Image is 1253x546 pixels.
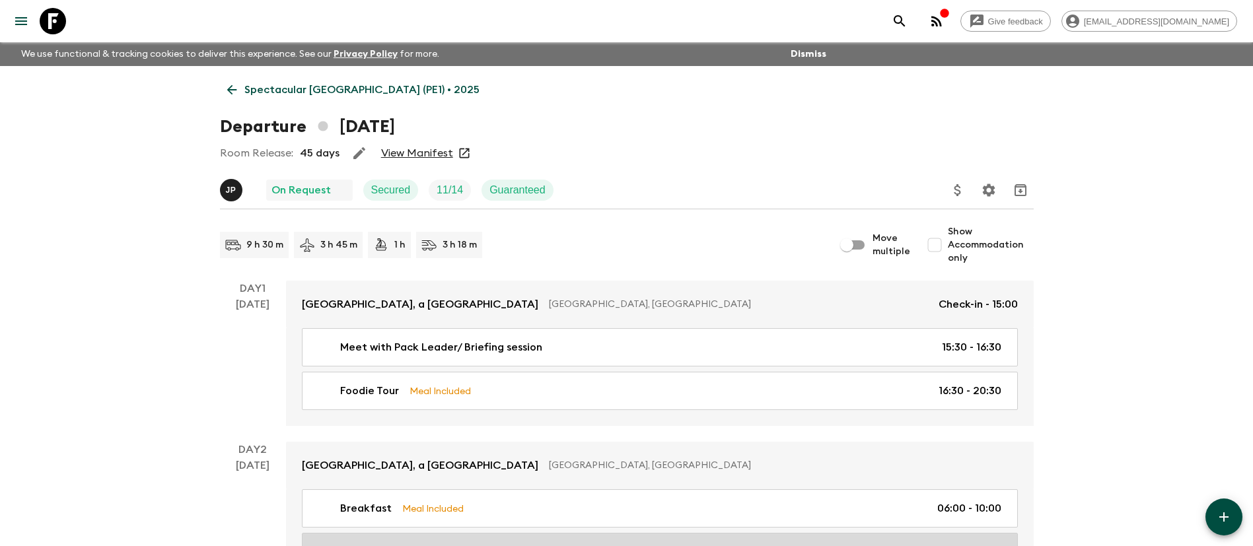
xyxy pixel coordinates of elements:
[220,442,286,458] p: Day 2
[886,8,913,34] button: search adventures
[320,238,357,252] p: 3 h 45 m
[220,114,395,140] h1: Departure [DATE]
[437,182,463,198] p: 11 / 14
[945,177,971,203] button: Update Price, Early Bird Discount and Costs
[244,82,480,98] p: Spectacular [GEOGRAPHIC_DATA] (PE1) • 2025
[549,459,1007,472] p: [GEOGRAPHIC_DATA], [GEOGRAPHIC_DATA]
[220,145,293,161] p: Room Release:
[302,458,538,473] p: [GEOGRAPHIC_DATA], a [GEOGRAPHIC_DATA]
[286,442,1034,489] a: [GEOGRAPHIC_DATA], a [GEOGRAPHIC_DATA][GEOGRAPHIC_DATA], [GEOGRAPHIC_DATA]
[302,489,1018,528] a: BreakfastMeal Included06:00 - 10:00
[236,296,269,426] div: [DATE]
[8,8,34,34] button: menu
[302,296,538,312] p: [GEOGRAPHIC_DATA], a [GEOGRAPHIC_DATA]
[549,298,928,311] p: [GEOGRAPHIC_DATA], [GEOGRAPHIC_DATA]
[1007,177,1034,203] button: Archive (Completed, Cancelled or Unsynced Departures only)
[246,238,283,252] p: 9 h 30 m
[429,180,471,201] div: Trip Fill
[381,147,453,160] a: View Manifest
[981,17,1050,26] span: Give feedback
[340,339,542,355] p: Meet with Pack Leader/ Briefing session
[300,145,340,161] p: 45 days
[220,281,286,296] p: Day 1
[976,177,1002,203] button: Settings
[302,328,1018,366] a: Meet with Pack Leader/ Briefing session15:30 - 16:30
[402,501,464,516] p: Meal Included
[1061,11,1237,32] div: [EMAIL_ADDRESS][DOMAIN_NAME]
[1077,17,1236,26] span: [EMAIL_ADDRESS][DOMAIN_NAME]
[226,185,236,195] p: J P
[937,500,1001,516] p: 06:00 - 10:00
[787,45,830,63] button: Dismiss
[410,384,471,398] p: Meal Included
[340,500,392,516] p: Breakfast
[960,11,1051,32] a: Give feedback
[220,77,487,103] a: Spectacular [GEOGRAPHIC_DATA] (PE1) • 2025
[394,238,406,252] p: 1 h
[443,238,477,252] p: 3 h 18 m
[371,182,411,198] p: Secured
[340,383,399,399] p: Foodie Tour
[873,232,911,258] span: Move multiple
[16,42,445,66] p: We use functional & tracking cookies to deliver this experience. See our for more.
[334,50,398,59] a: Privacy Policy
[220,183,245,193] span: Joseph Pimentel
[286,281,1034,328] a: [GEOGRAPHIC_DATA], a [GEOGRAPHIC_DATA][GEOGRAPHIC_DATA], [GEOGRAPHIC_DATA]Check-in - 15:00
[489,182,546,198] p: Guaranteed
[271,182,331,198] p: On Request
[220,179,245,201] button: JP
[939,296,1018,312] p: Check-in - 15:00
[942,339,1001,355] p: 15:30 - 16:30
[363,180,419,201] div: Secured
[948,225,1034,265] span: Show Accommodation only
[939,383,1001,399] p: 16:30 - 20:30
[302,372,1018,410] a: Foodie TourMeal Included16:30 - 20:30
